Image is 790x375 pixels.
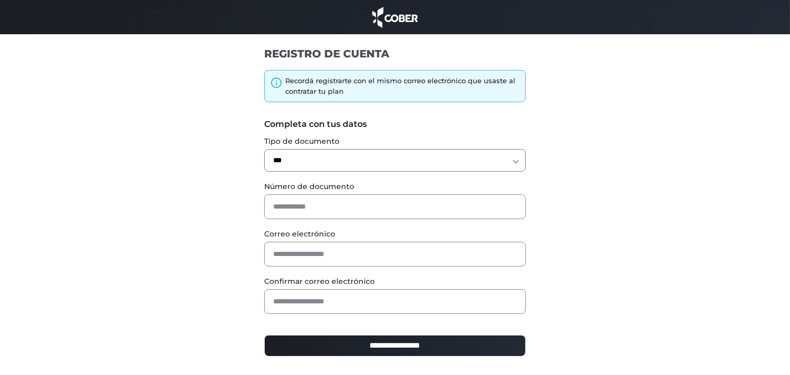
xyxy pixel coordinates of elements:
[264,47,526,61] h1: REGISTRO DE CUENTA
[285,76,520,96] div: Recordá registrarte con el mismo correo electrónico que usaste al contratar tu plan
[369,5,421,29] img: cober_marca.png
[264,136,526,147] label: Tipo de documento
[264,181,526,192] label: Número de documento
[264,118,526,131] label: Completa con tus datos
[264,276,526,287] label: Confirmar correo electrónico
[264,229,526,240] label: Correo electrónico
